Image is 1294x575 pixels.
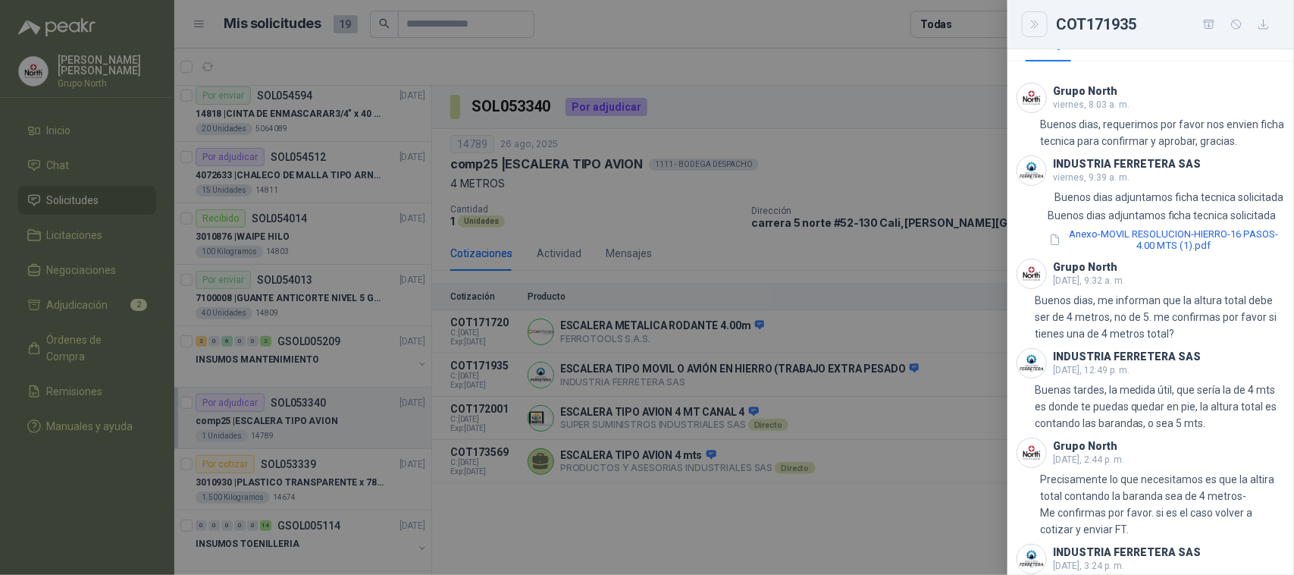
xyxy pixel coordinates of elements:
[1017,83,1046,112] img: Company Logo
[1053,160,1201,168] h3: INDUSTRIA FERRETERA SAS
[1054,189,1283,206] p: Buenos dias adjuntamos ficha tecnica solicitada
[1053,87,1117,96] h3: Grupo North
[1053,442,1117,451] h3: Grupo North
[1017,545,1046,573] img: Company Logo
[1053,353,1201,361] h3: INDUSTRIA FERRETERA SAS
[1053,548,1201,557] h3: INDUSTRIA FERRETERA SAS
[1035,382,1285,432] p: Buenas tardes, la medida útil, que sería la de 4 mts es donde te puedas quedar en pie, la altura ...
[1048,207,1285,224] p: Buenos dias adjuntamos ficha tecnica solicitada
[1053,275,1125,286] span: [DATE], 9:32 a. m.
[1053,454,1124,465] span: [DATE], 2:44 p. m.
[1048,227,1285,253] button: Anexo-MOVIL RESOLUCION-HIERRO-16 PASOS-4.00 MTS (1).pdf
[1053,99,1130,110] span: viernes, 8:03 a. m.
[1056,12,1276,36] div: COT171935
[1040,116,1285,149] p: Buenos dias, requerimos por favor nos envien ficha tecnica para confirmar y aprobar, gracias.
[1053,561,1124,571] span: [DATE], 3:24 p. m.
[1036,292,1285,342] p: Buenos dias, me informan que la altura total debe ser de 4 metros, no de 5. me confirmas por favo...
[1017,156,1046,185] img: Company Logo
[1026,15,1044,33] button: Close
[1017,438,1046,467] img: Company Logo
[1017,349,1046,378] img: Company Logo
[1040,471,1285,538] p: Precisamente lo que necesitamos es que la altira total contando la baranda sea de 4 metros- Me co...
[1053,172,1130,183] span: viernes, 9:39 a. m.
[1017,259,1046,288] img: Company Logo
[1053,263,1117,272] h3: Grupo North
[1053,365,1130,375] span: [DATE], 12:49 p. m.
